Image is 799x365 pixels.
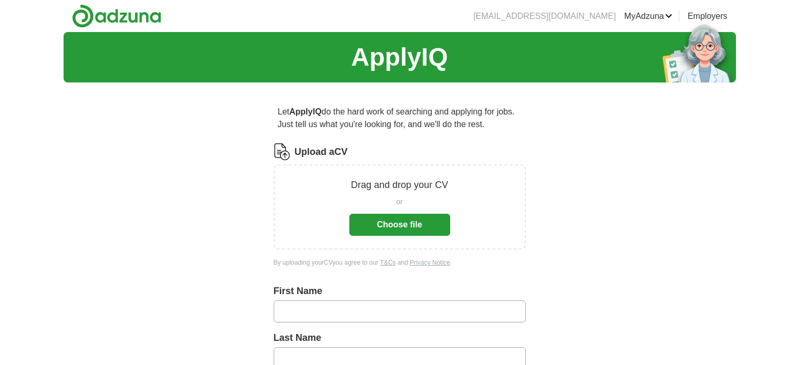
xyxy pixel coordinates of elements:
[289,107,321,116] strong: ApplyIQ
[274,331,526,345] label: Last Name
[473,10,616,23] li: [EMAIL_ADDRESS][DOMAIN_NAME]
[295,145,348,159] label: Upload a CV
[351,178,448,192] p: Drag and drop your CV
[380,259,396,266] a: T&Cs
[349,214,450,236] button: Choose file
[351,38,448,76] h1: ApplyIQ
[396,196,402,207] span: or
[274,284,526,298] label: First Name
[72,4,161,28] img: Adzuna logo
[274,258,526,267] div: By uploading your CV you agree to our and .
[410,259,450,266] a: Privacy Notice
[624,10,672,23] a: MyAdzuna
[274,143,290,160] img: CV Icon
[688,10,728,23] a: Employers
[274,101,526,135] p: Let do the hard work of searching and applying for jobs. Just tell us what you're looking for, an...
